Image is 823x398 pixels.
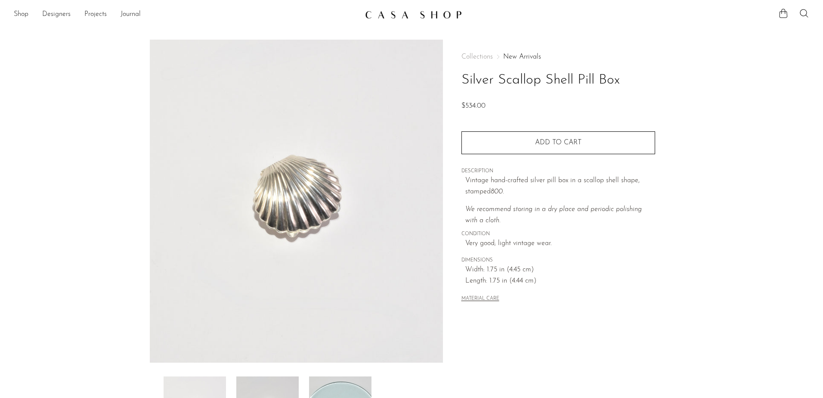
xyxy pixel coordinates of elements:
nav: Breadcrumbs [461,53,655,60]
a: Shop [14,9,28,20]
span: Width: 1.75 in (4.45 cm) [465,264,655,276]
span: DESCRIPTION [461,168,655,175]
nav: Desktop navigation [14,7,358,22]
span: $534.00 [461,103,486,109]
button: Add to cart [461,131,655,154]
a: New Arrivals [503,53,541,60]
span: DIMENSIONS [461,257,655,264]
span: Add to cart [535,139,582,146]
a: Designers [42,9,71,20]
em: 800 [491,188,503,195]
button: MATERIAL CARE [461,296,499,302]
ul: NEW HEADER MENU [14,7,358,22]
img: Silver Scallop Shell Pill Box [150,40,443,363]
span: Very good; light vintage wear. [465,238,655,249]
p: Vintage hand-crafted silver pill box in a scallop shell shape, stamped . [465,175,655,197]
i: We recommend storing in a dry place and periodic polishing with a cloth. [465,206,642,224]
a: Journal [121,9,141,20]
span: Collections [461,53,493,60]
h1: Silver Scallop Shell Pill Box [461,69,655,91]
a: Projects [84,9,107,20]
span: CONDITION [461,230,655,238]
span: Length: 1.75 in (4.44 cm) [465,276,655,287]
